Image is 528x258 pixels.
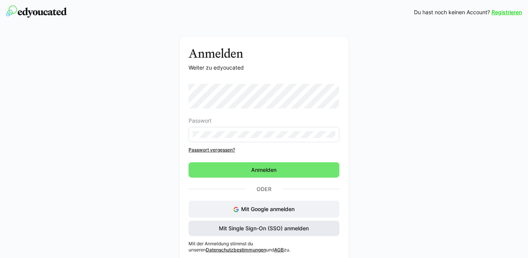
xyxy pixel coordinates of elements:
[189,221,339,236] button: Mit Single Sign-On (SSO) anmelden
[242,206,295,212] span: Mit Google anmelden
[250,166,278,174] span: Anmelden
[245,184,283,195] p: Oder
[206,247,266,253] a: Datenschutzbestimmungen
[189,162,339,178] button: Anmelden
[189,201,339,218] button: Mit Google anmelden
[414,8,490,16] span: Du hast noch keinen Account?
[274,247,284,253] a: AGB
[492,8,522,16] a: Registrieren
[189,46,339,61] h3: Anmelden
[189,147,339,153] a: Passwort vergessen?
[189,241,339,253] p: Mit der Anmeldung stimmst du unseren und zu.
[189,118,212,124] span: Passwort
[189,64,339,72] p: Weiter zu edyoucated
[6,5,67,18] img: edyoucated
[218,225,310,232] span: Mit Single Sign-On (SSO) anmelden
